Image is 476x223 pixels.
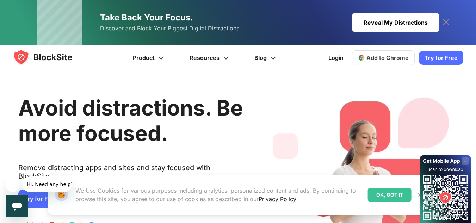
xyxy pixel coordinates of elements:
[121,45,178,70] a: Product
[100,23,241,33] span: Discover and Block Your Biggest Digital Distractions.
[358,54,365,61] img: chrome-icon.svg
[18,163,243,186] text: Remove distracting apps and sites and stay focused with BlockSite
[259,196,296,203] a: Privacy Policy
[4,5,51,11] span: Hi. Need any help?
[18,95,243,146] h1: Avoid distractions. Be more focused.
[368,188,412,202] div: OK, GOT IT
[75,186,362,203] p: We Use Cookies for various purposes including analytics, personalized content and ads. By continu...
[419,51,463,65] a: Try for Free
[366,54,409,61] span: Add to Chrome
[242,45,290,70] a: Blog
[352,13,439,32] div: Reveal My Distractions
[352,50,415,65] a: Add to Chrome
[13,49,86,66] img: blocksite-icon.5d769676.svg
[100,12,193,23] span: Take Back Your Focus.
[23,176,72,192] iframe: Message from company
[178,45,242,70] a: Resources
[6,178,20,192] iframe: Close message
[324,49,348,66] a: Login
[6,195,28,217] iframe: Button to launch messaging window
[417,192,423,198] img: Close
[415,190,425,199] button: Close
